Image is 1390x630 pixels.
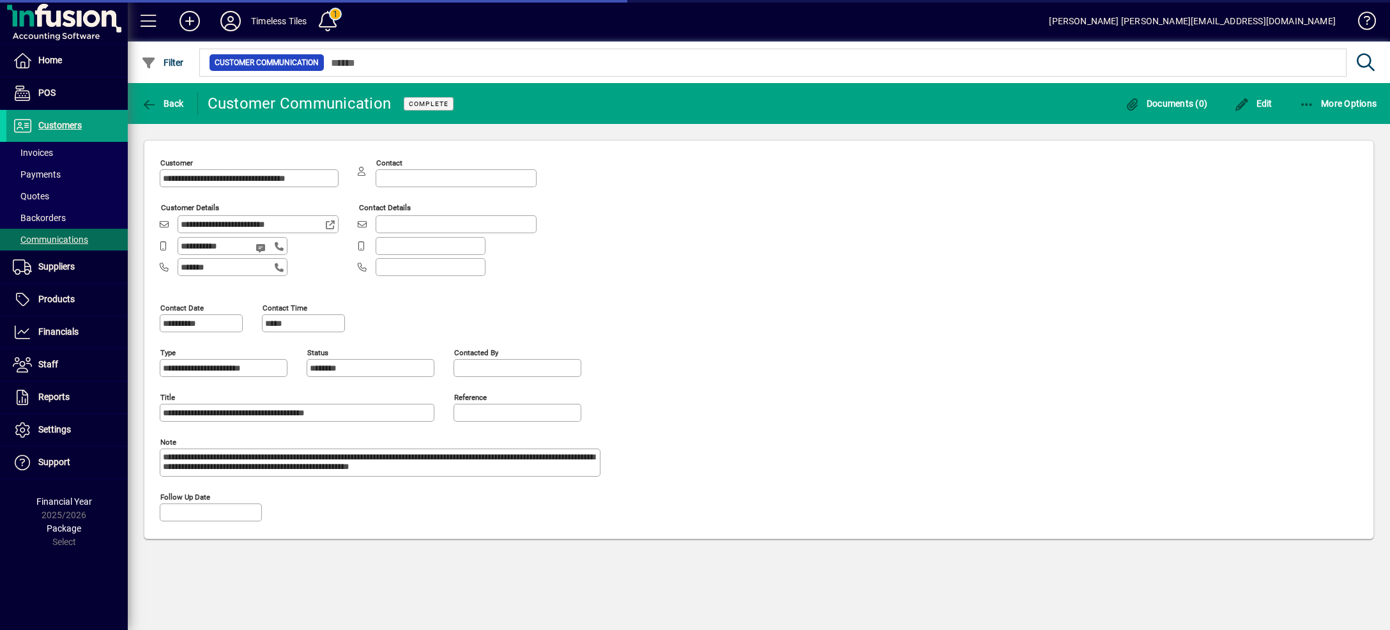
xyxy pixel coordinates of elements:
[1348,3,1374,44] a: Knowledge Base
[13,148,53,158] span: Invoices
[38,457,70,467] span: Support
[47,523,81,534] span: Package
[208,93,392,114] div: Customer Communication
[454,348,498,357] mat-label: Contacted by
[1124,98,1207,109] span: Documents (0)
[6,414,128,446] a: Settings
[160,158,193,167] mat-label: Customer
[160,437,176,446] mat-label: Note
[6,142,128,164] a: Invoices
[160,348,176,357] mat-label: Type
[36,496,92,507] span: Financial Year
[141,98,184,109] span: Back
[6,316,128,348] a: Financials
[169,10,210,33] button: Add
[141,58,184,68] span: Filter
[1121,92,1211,115] button: Documents (0)
[215,56,319,69] span: Customer Communication
[247,233,277,263] button: Send SMS
[138,92,187,115] button: Back
[210,10,251,33] button: Profile
[376,158,402,167] mat-label: Contact
[13,191,49,201] span: Quotes
[409,100,448,108] span: Complete
[38,392,70,402] span: Reports
[13,213,66,223] span: Backorders
[38,88,56,98] span: POS
[13,234,88,245] span: Communications
[307,348,328,357] mat-label: Status
[13,169,61,180] span: Payments
[1234,98,1272,109] span: Edit
[1296,92,1380,115] button: More Options
[6,45,128,77] a: Home
[6,164,128,185] a: Payments
[38,55,62,65] span: Home
[6,185,128,207] a: Quotes
[1231,92,1276,115] button: Edit
[454,392,487,401] mat-label: Reference
[6,77,128,109] a: POS
[160,392,175,401] mat-label: Title
[38,327,79,337] span: Financials
[251,11,307,31] div: Timeless Tiles
[6,349,128,381] a: Staff
[6,207,128,229] a: Backorders
[38,261,75,272] span: Suppliers
[6,229,128,250] a: Communications
[38,120,82,130] span: Customers
[6,251,128,283] a: Suppliers
[128,92,198,115] app-page-header-button: Back
[1299,98,1377,109] span: More Options
[6,284,128,316] a: Products
[160,492,210,501] mat-label: Follow up date
[38,294,75,304] span: Products
[38,359,58,369] span: Staff
[263,303,307,312] mat-label: Contact time
[6,447,128,479] a: Support
[1049,11,1336,31] div: [PERSON_NAME] [PERSON_NAME][EMAIL_ADDRESS][DOMAIN_NAME]
[160,303,204,312] mat-label: Contact date
[38,424,71,434] span: Settings
[6,381,128,413] a: Reports
[138,51,187,74] button: Filter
